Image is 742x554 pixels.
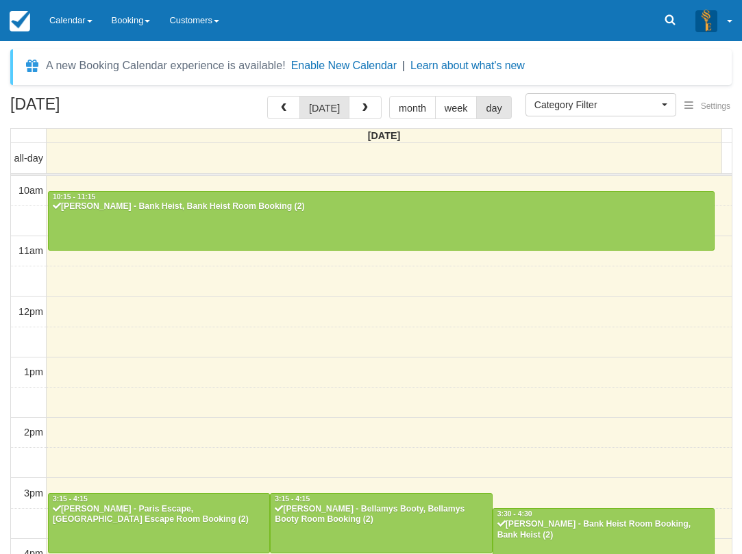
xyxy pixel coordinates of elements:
span: 3pm [24,488,43,499]
a: 10:15 - 11:15[PERSON_NAME] - Bank Heist, Bank Heist Room Booking (2) [48,191,715,251]
span: [DATE] [368,130,401,141]
button: Enable New Calendar [291,59,397,73]
span: Settings [701,101,730,111]
img: checkfront-main-nav-mini-logo.png [10,11,30,32]
div: [PERSON_NAME] - Bank Heist, Bank Heist Room Booking (2) [52,201,710,212]
span: 10:15 - 11:15 [53,193,95,201]
span: 10am [18,185,43,196]
span: all-day [14,153,43,164]
button: Settings [676,97,739,116]
button: day [476,96,511,119]
button: Category Filter [525,93,676,116]
a: 3:15 - 4:15[PERSON_NAME] - Bellamys Booty, Bellamys Booty Room Booking (2) [270,493,492,553]
a: 3:15 - 4:15[PERSON_NAME] - Paris Escape, [GEOGRAPHIC_DATA] Escape Room Booking (2) [48,493,270,553]
span: 12pm [18,306,43,317]
a: Learn about what's new [410,60,525,71]
button: month [389,96,436,119]
span: 1pm [24,366,43,377]
span: Category Filter [534,98,658,112]
span: 3:15 - 4:15 [53,495,88,503]
span: 11am [18,245,43,256]
div: [PERSON_NAME] - Paris Escape, [GEOGRAPHIC_DATA] Escape Room Booking (2) [52,504,266,526]
span: 2pm [24,427,43,438]
span: | [402,60,405,71]
span: 3:30 - 4:30 [497,510,532,518]
div: [PERSON_NAME] - Bank Heist Room Booking, Bank Heist (2) [497,519,710,541]
span: 3:15 - 4:15 [275,495,310,503]
button: [DATE] [299,96,349,119]
div: [PERSON_NAME] - Bellamys Booty, Bellamys Booty Room Booking (2) [274,504,488,526]
h2: [DATE] [10,96,184,121]
button: week [435,96,478,119]
div: A new Booking Calendar experience is available! [46,58,286,74]
img: A3 [695,10,717,32]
